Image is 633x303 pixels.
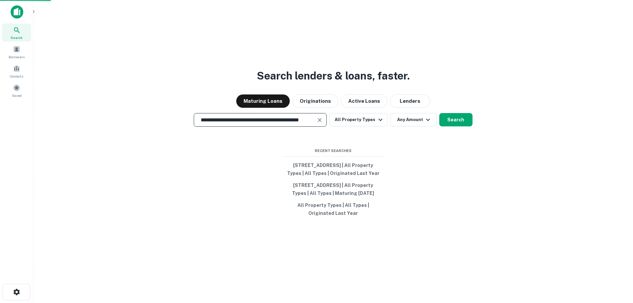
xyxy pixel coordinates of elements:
a: Search [2,24,31,42]
h3: Search lenders & loans, faster. [257,68,410,84]
button: All Property Types | All Types | Originated Last Year [283,199,383,219]
a: Saved [2,81,31,99]
button: Any Amount [390,113,437,126]
span: Contacts [10,74,23,79]
a: Borrowers [2,43,31,61]
button: Clear [315,115,324,125]
button: Maturing Loans [236,94,290,108]
button: Originations [292,94,338,108]
button: All Property Types [329,113,387,126]
button: Search [439,113,473,126]
a: Contacts [2,62,31,80]
button: [STREET_ADDRESS] | All Property Types | All Types | Maturing [DATE] [283,179,383,199]
button: Lenders [390,94,430,108]
iframe: Chat Widget [600,250,633,282]
span: Search [11,35,23,40]
span: Borrowers [9,54,25,60]
button: [STREET_ADDRESS] | All Property Types | All Types | Originated Last Year [283,159,383,179]
span: Recent Searches [283,148,383,154]
button: Active Loans [341,94,387,108]
span: Saved [12,93,22,98]
img: capitalize-icon.png [11,5,23,19]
